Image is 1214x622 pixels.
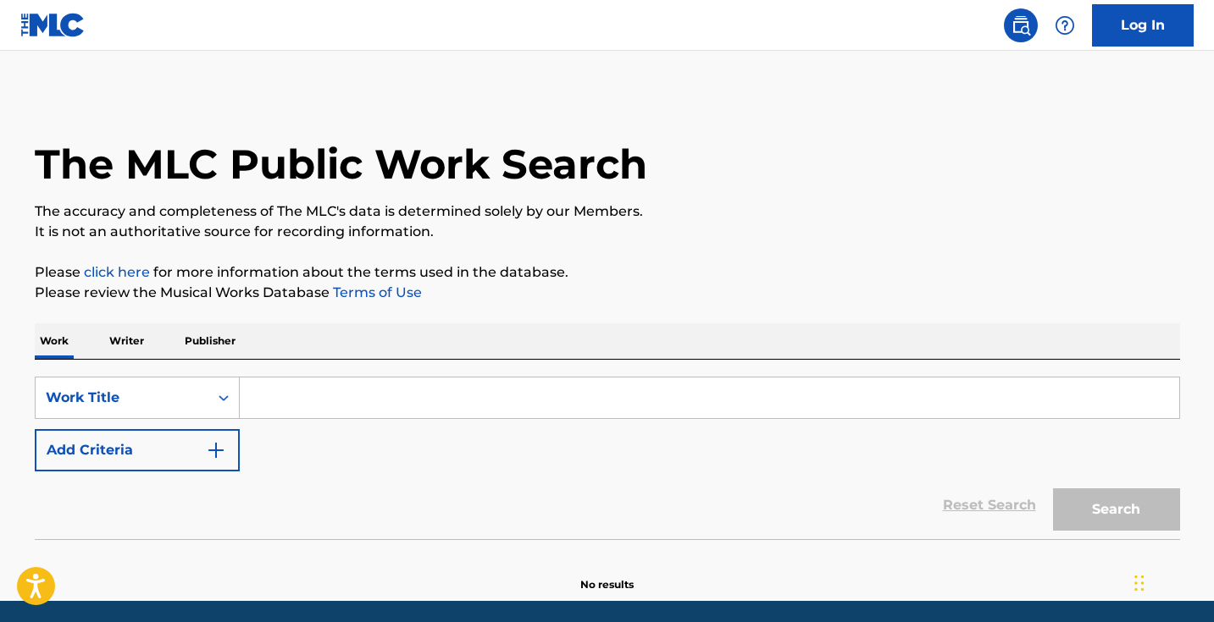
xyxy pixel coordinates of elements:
[1092,4,1194,47] a: Log In
[35,429,240,471] button: Add Criteria
[35,139,647,190] h1: The MLC Public Work Search
[206,440,226,460] img: 9d2ae6d4665cec9f34b9.svg
[580,557,634,592] p: No results
[84,264,150,280] a: click here
[330,284,422,300] a: Terms of Use
[180,323,241,359] p: Publisher
[1048,8,1082,42] div: Help
[35,201,1180,222] p: The accuracy and completeness of The MLC's data is determined solely by our Members.
[1129,541,1214,622] iframe: Chat Widget
[1134,558,1145,608] div: Drag
[35,283,1180,303] p: Please review the Musical Works Database
[35,323,74,359] p: Work
[1004,8,1038,42] a: Public Search
[35,262,1180,283] p: Please for more information about the terms used in the database.
[1011,15,1031,36] img: search
[104,323,149,359] p: Writer
[46,388,198,408] div: Work Title
[35,222,1180,242] p: It is not an authoritative source for recording information.
[1055,15,1075,36] img: help
[35,377,1180,539] form: Search Form
[20,13,86,37] img: MLC Logo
